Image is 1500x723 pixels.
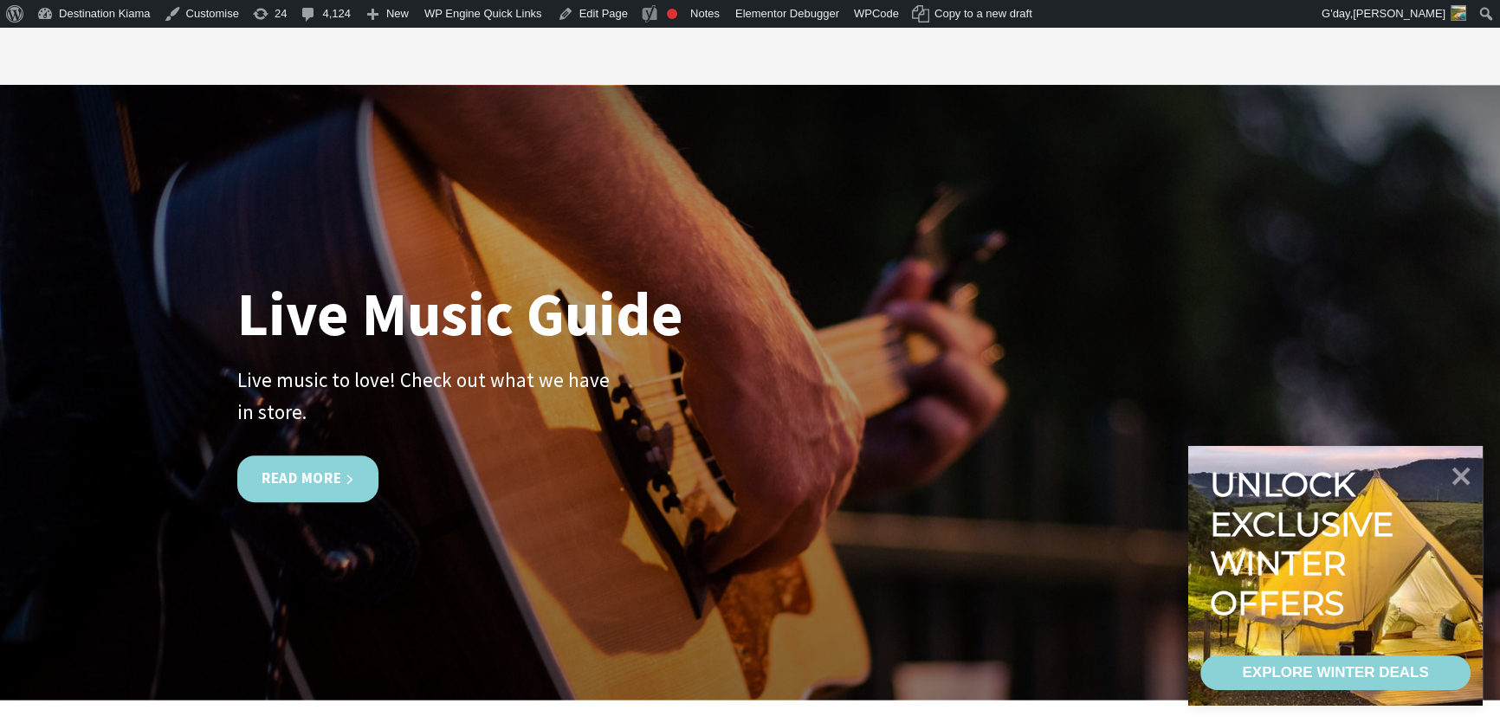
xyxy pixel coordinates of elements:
span: [PERSON_NAME] [1353,7,1445,20]
div: EXPLORE WINTER DEALS [1242,655,1428,690]
a: Read More [237,455,378,501]
div: Unlock exclusive winter offers [1210,465,1401,623]
p: Live music to love! Check out what we have in store. [237,364,627,428]
div: Focus keyphrase not set [667,9,677,19]
a: EXPLORE WINTER DEALS [1200,655,1471,690]
h1: Live Music Guide [237,282,714,343]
